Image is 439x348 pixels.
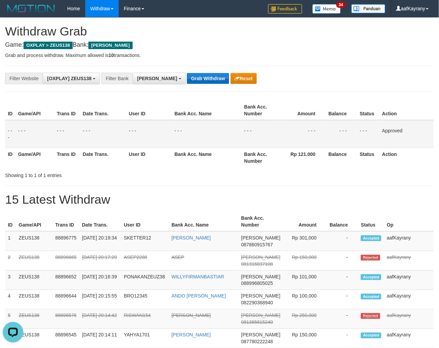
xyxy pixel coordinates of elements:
[126,120,172,148] td: - - -
[5,3,57,14] img: MOTION_logo.png
[53,231,79,251] td: 88896775
[241,313,280,318] span: [PERSON_NAME]
[312,4,341,14] img: Button%20Memo.svg
[268,4,302,14] img: Feedback.jpg
[357,148,379,167] th: Status
[241,320,273,325] span: Copy 081365615240 to clipboard
[5,193,434,206] h1: 15 Latest Withdraw
[384,309,434,329] td: aafKayrany
[172,313,211,318] a: [PERSON_NAME]
[326,120,357,148] td: - - -
[43,73,100,84] button: [OXPLAY] ZEUS138
[3,3,23,23] button: Open LiveChat chat widget
[80,101,126,120] th: Date Trans.
[5,271,16,290] td: 3
[326,148,357,167] th: Balance
[327,251,358,271] td: -
[53,290,79,309] td: 88896644
[53,271,79,290] td: 88896652
[241,332,280,338] span: [PERSON_NAME]
[283,231,327,251] td: Rp 301,000
[361,255,380,261] span: Rejected
[187,73,229,84] button: Grab Withdraw
[137,76,177,81] span: [PERSON_NAME]
[172,235,211,241] a: [PERSON_NAME]
[121,251,169,271] td: ASEP2288
[380,148,434,167] th: Action
[384,212,434,231] th: Op
[241,261,273,267] span: Copy 081316837108 to clipboard
[5,120,15,148] td: - - -
[5,309,16,329] td: 5
[280,148,326,167] th: Rp 121.000
[361,294,381,300] span: Accepted
[283,309,327,329] td: Rp 250,000
[79,271,121,290] td: [DATE] 20:16:39
[242,120,280,148] td: - - -
[327,271,358,290] td: -
[172,101,242,120] th: Bank Acc. Name
[15,120,54,148] td: - - -
[16,290,53,309] td: ZEUS138
[5,73,43,84] div: Filter Website
[133,73,186,84] button: [PERSON_NAME]
[5,148,15,167] th: ID
[5,52,434,59] p: Grab and process withdraw. Maximum allowed is transactions.
[16,271,53,290] td: ZEUS138
[172,148,242,167] th: Bank Acc. Name
[80,120,126,148] td: - - -
[16,212,53,231] th: Game/API
[172,255,184,260] a: ASEP
[283,271,327,290] td: Rp 101,000
[327,290,358,309] td: -
[54,148,80,167] th: Trans ID
[47,76,91,81] span: [OXPLAY] ZEUS138
[242,148,280,167] th: Bank Acc. Number
[384,290,434,309] td: aafKayrany
[283,290,327,309] td: Rp 100,000
[327,309,358,329] td: -
[121,271,169,290] td: PONAKANZEUZ38
[361,274,381,280] span: Accepted
[79,212,121,231] th: Date Trans.
[24,42,73,49] span: OXPLAY > ZEUS138
[79,231,121,251] td: [DATE] 20:19:34
[280,101,326,120] th: Amount
[5,169,178,179] div: Showing 1 to 1 of 1 entries
[241,242,273,247] span: Copy 087860915767 to clipboard
[384,231,434,251] td: aafKayrany
[241,274,280,279] span: [PERSON_NAME]
[283,212,327,231] th: Amount
[361,333,381,338] span: Accepted
[5,101,15,120] th: ID
[241,300,273,306] span: Copy 082290368940 to clipboard
[121,231,169,251] td: SKETTER12
[384,271,434,290] td: aafKayrany
[5,42,434,48] h4: Game: Bank:
[241,293,280,299] span: [PERSON_NAME]
[54,101,80,120] th: Trans ID
[172,120,242,148] td: - - -
[231,73,257,84] button: Reset
[88,42,132,49] span: [PERSON_NAME]
[5,251,16,271] td: 2
[380,120,434,148] td: Approved
[361,313,380,319] span: Rejected
[53,212,79,231] th: Trans ID
[241,255,280,260] span: [PERSON_NAME]
[326,101,357,120] th: Balance
[280,120,326,148] td: - - -
[5,290,16,309] td: 4
[53,309,79,329] td: 88896576
[16,309,53,329] td: ZEUS138
[241,281,273,286] span: Copy 088996805025 to clipboard
[126,101,172,120] th: User ID
[16,231,53,251] td: ZEUS138
[80,148,126,167] th: Date Trans.
[121,309,169,329] td: RISWAN154
[327,212,358,231] th: Balance
[238,212,283,231] th: Bank Acc. Number
[121,212,169,231] th: User ID
[79,290,121,309] td: [DATE] 20:15:55
[79,251,121,271] td: [DATE] 20:17:20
